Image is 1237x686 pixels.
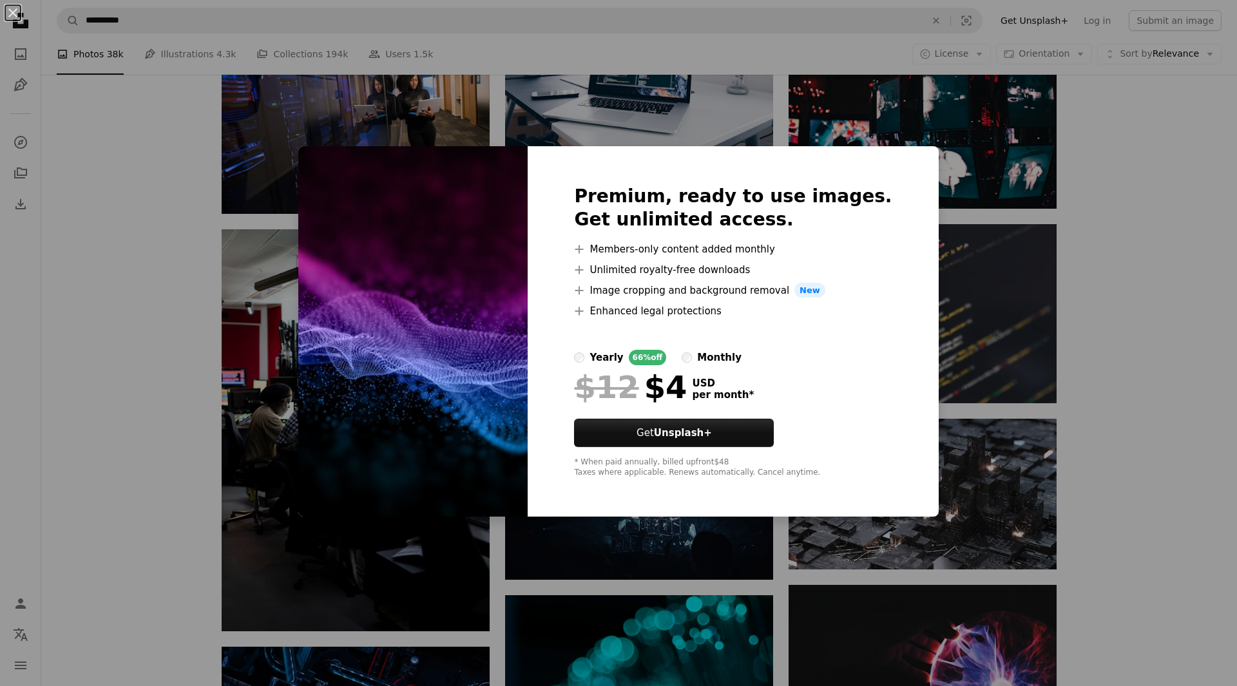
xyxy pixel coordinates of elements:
input: monthly [682,352,692,363]
div: monthly [697,350,742,365]
span: $12 [574,370,638,404]
span: New [794,283,825,298]
img: premium_photo-1681400054984-c20bf5879c3b [298,146,528,517]
div: * When paid annually, billed upfront $48 Taxes where applicable. Renews automatically. Cancel any... [574,457,892,478]
div: yearly [590,350,623,365]
li: Image cropping and background removal [574,283,892,298]
li: Enhanced legal protections [574,303,892,319]
div: $4 [574,370,687,404]
input: yearly66%off [574,352,584,363]
strong: Unsplash+ [654,427,712,439]
li: Members-only content added monthly [574,242,892,257]
span: USD [692,377,754,389]
li: Unlimited royalty-free downloads [574,262,892,278]
h2: Premium, ready to use images. Get unlimited access. [574,185,892,231]
div: 66% off [629,350,667,365]
button: GetUnsplash+ [574,419,774,447]
span: per month * [692,389,754,401]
